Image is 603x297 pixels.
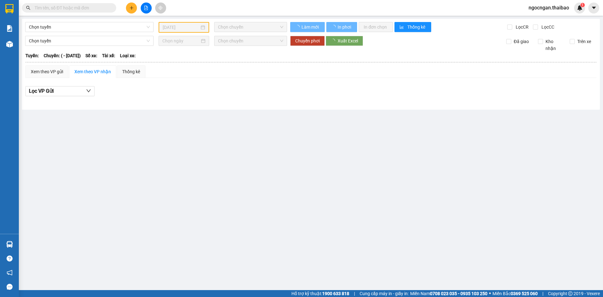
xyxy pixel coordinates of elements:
div: VP [GEOGRAPHIC_DATA] [60,5,124,20]
span: Đã giao [511,38,531,45]
strong: 1900 633 818 [322,291,349,296]
span: Lọc VP Gửi [29,87,54,95]
span: Loại xe: [120,52,136,59]
div: 0907842404 [5,28,56,37]
div: 0396858173 [60,28,124,37]
span: Chuyến: ( - [DATE]) [44,52,81,59]
span: Trên xe [575,38,594,45]
span: copyright [568,291,573,296]
div: Xem theo VP nhận [74,68,111,75]
button: bar-chartThống kê [394,22,431,32]
span: Làm mới [301,24,320,30]
span: file-add [144,6,148,10]
div: VP Vĩnh Long [5,5,56,20]
span: question-circle [7,256,13,261]
div: Xem theo VP gửi [31,68,63,75]
img: warehouse-icon [6,41,13,47]
span: Lọc CC [539,24,555,30]
span: message [7,284,13,290]
div: [PERSON_NAME] [5,20,56,28]
strong: 0708 023 035 - 0935 103 250 [430,291,487,296]
img: solution-icon [6,25,13,32]
span: plus [129,6,134,10]
span: loading [331,25,337,29]
button: Làm mới [290,22,325,32]
input: Tìm tên, số ĐT hoặc mã đơn [35,4,109,11]
div: LỢI [60,20,124,28]
img: logo-vxr [5,4,14,14]
span: In phơi [338,24,352,30]
span: Số xe: [85,52,97,59]
span: Chọn chuyến [218,36,283,46]
button: Lọc VP Gửi [25,86,95,96]
span: 1 [581,3,584,7]
input: 11/09/2025 [163,24,199,31]
button: file-add [141,3,152,14]
strong: 0369 525 060 [511,291,538,296]
div: Thống kê [122,68,140,75]
span: | [354,290,355,297]
span: bar-chart [399,25,405,30]
sup: 1 [580,3,585,7]
button: Xuất Excel [326,36,363,46]
img: warehouse-icon [6,241,13,248]
span: Chọn chuyến [218,22,283,32]
span: Cung cấp máy in - giấy in: [360,290,409,297]
img: icon-new-feature [577,5,583,11]
span: Chọn tuyến [29,36,150,46]
input: Chọn ngày [162,37,200,44]
span: | [542,290,543,297]
span: down [86,88,91,93]
span: ngocngan.thaibao [524,4,574,12]
button: Chuyển phơi [290,36,325,46]
span: Miền Bắc [492,290,538,297]
span: aim [158,6,163,10]
span: Hỗ trợ kỹ thuật: [291,290,349,297]
span: Miền Nam [410,290,487,297]
span: caret-down [591,5,597,11]
span: Nhận: [60,6,75,13]
span: loading [295,25,301,29]
span: ⚪️ [489,292,491,295]
span: notification [7,270,13,276]
button: aim [155,3,166,14]
button: In phơi [326,22,357,32]
span: Kho nhận [543,38,565,52]
b: Tuyến: [25,53,39,58]
button: caret-down [588,3,599,14]
button: plus [126,3,137,14]
span: Thống kê [407,24,426,30]
span: Tài xế: [102,52,115,59]
span: Gửi: [5,6,15,13]
span: search [26,6,30,10]
button: In đơn chọn [359,22,393,32]
span: CR : [5,41,14,48]
div: 10.000 [5,41,57,48]
span: Chọn tuyến [29,22,150,32]
span: Lọc CR [513,24,530,30]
